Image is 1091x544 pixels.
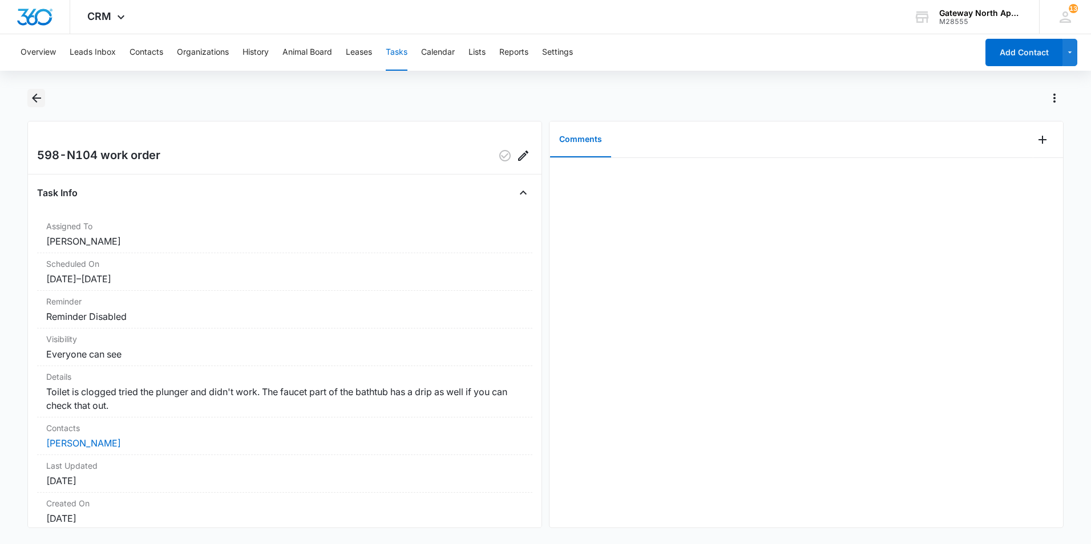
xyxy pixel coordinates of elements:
[421,34,455,71] button: Calendar
[243,34,269,71] button: History
[282,34,332,71] button: Animal Board
[27,89,45,107] button: Back
[37,417,532,455] div: Contacts[PERSON_NAME]
[46,385,523,412] dd: Toilet is clogged tried the plunger and didn't work. The faucet part of the bathtub has a drip as...
[37,147,160,165] h2: 598-N104 work order
[46,234,523,248] dd: [PERSON_NAME]
[21,34,56,71] button: Overview
[37,253,532,291] div: Scheduled On[DATE]–[DATE]
[514,147,532,165] button: Edit
[1045,89,1064,107] button: Actions
[37,291,532,328] div: ReminderReminder Disabled
[46,295,523,307] dt: Reminder
[46,474,523,488] dd: [DATE]
[37,216,532,253] div: Assigned To[PERSON_NAME]
[46,333,523,345] dt: Visibility
[46,460,523,472] dt: Last Updated
[46,437,121,449] a: [PERSON_NAME]
[46,371,523,383] dt: Details
[46,497,523,509] dt: Created On
[46,272,523,286] dd: [DATE] – [DATE]
[346,34,372,71] button: Leases
[46,347,523,361] dd: Everyone can see
[514,184,532,202] button: Close
[37,186,78,200] h4: Task Info
[985,39,1062,66] button: Add Contact
[939,18,1023,26] div: account id
[1069,4,1078,13] div: notifications count
[468,34,486,71] button: Lists
[939,9,1023,18] div: account name
[46,220,523,232] dt: Assigned To
[37,493,532,530] div: Created On[DATE]
[46,310,523,323] dd: Reminder Disabled
[1033,131,1052,149] button: Add Comment
[542,34,573,71] button: Settings
[70,34,116,71] button: Leads Inbox
[499,34,528,71] button: Reports
[37,328,532,366] div: VisibilityEveryone can see
[37,366,532,417] div: DetailsToilet is clogged tried the plunger and didn't work. The faucet part of the bathtub has a ...
[87,10,111,22] span: CRM
[37,455,532,493] div: Last Updated[DATE]
[46,511,523,525] dd: [DATE]
[130,34,163,71] button: Contacts
[1069,4,1078,13] span: 13
[46,258,523,270] dt: Scheduled On
[386,34,407,71] button: Tasks
[550,122,611,157] button: Comments
[46,422,523,434] dt: Contacts
[177,34,229,71] button: Organizations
